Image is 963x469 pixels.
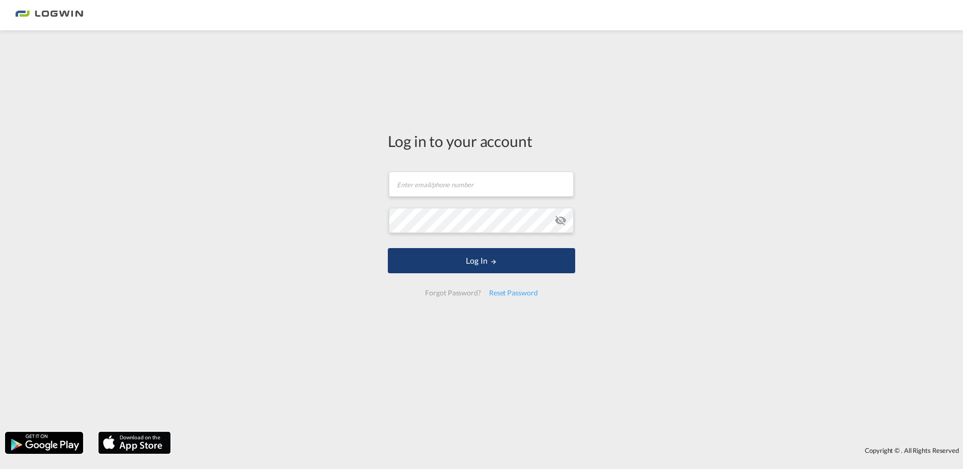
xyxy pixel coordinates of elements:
img: google.png [4,431,84,455]
img: 2761ae10d95411efa20a1f5e0282d2d7.png [15,4,83,27]
div: Reset Password [485,284,542,302]
div: Log in to your account [388,130,575,151]
md-icon: icon-eye-off [555,214,567,226]
div: Forgot Password? [421,284,485,302]
div: Copyright © . All Rights Reserved [176,442,963,459]
input: Enter email/phone number [389,172,574,197]
button: LOGIN [388,248,575,273]
img: apple.png [97,431,172,455]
